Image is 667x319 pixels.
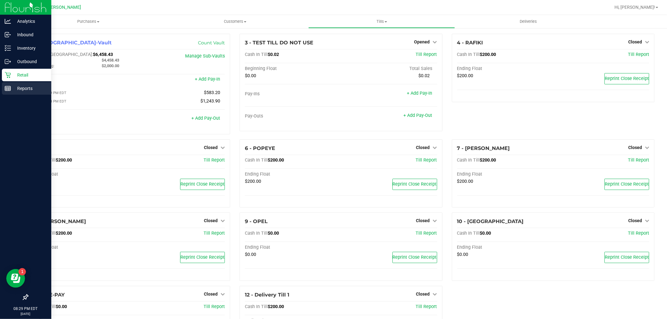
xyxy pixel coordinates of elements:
span: 10 - [GEOGRAPHIC_DATA] [457,218,524,224]
span: Reprint Close Receipt [180,182,225,187]
span: $200.00 [245,179,261,184]
a: + Add Pay-Out [191,116,220,121]
span: $0.00 [457,252,468,257]
span: Closed [628,145,642,150]
span: $200.00 [268,304,284,309]
div: Ending Float [33,172,129,177]
p: Analytics [11,17,48,25]
button: Reprint Close Receipt [180,179,225,190]
div: Pay-Ins [33,77,129,83]
span: $0.00 [56,304,67,309]
span: Purchases [15,19,162,24]
span: $200.00 [56,231,72,236]
div: Pay-Ins [245,91,341,97]
span: Tills [309,19,455,24]
span: 9 - OPEL [245,218,268,224]
button: Reprint Close Receipt [604,179,649,190]
a: Till Report [204,157,225,163]
a: Till Report [416,304,437,309]
span: $200.00 [268,157,284,163]
span: $583.20 [204,90,220,95]
div: Pay-Outs [245,113,341,119]
span: $0.02 [268,52,279,57]
a: Till Report [204,304,225,309]
div: Ending Float [245,245,341,250]
a: Till Report [204,231,225,236]
iframe: Resource center [6,269,25,288]
span: $200.00 [480,52,496,57]
span: $4,458.43 [102,58,119,62]
button: Reprint Close Receipt [392,252,437,263]
span: 7 - [PERSON_NAME] [457,145,510,151]
span: Closed [204,292,218,297]
inline-svg: Retail [5,72,11,78]
span: $0.00 [245,252,256,257]
span: Cash In Till [457,231,480,236]
span: 1 - [GEOGRAPHIC_DATA]-Vault [33,40,112,46]
p: Outbound [11,58,48,65]
span: Closed [416,292,430,297]
p: Inbound [11,31,48,38]
inline-svg: Inventory [5,45,11,51]
span: 3 - TEST TILL DO NOT USE [245,40,313,46]
a: Tills [308,15,455,28]
span: Closed [204,218,218,223]
span: Closed [628,39,642,44]
span: Customers [162,19,308,24]
div: Total Sales [341,66,437,72]
div: Beginning Float [245,66,341,72]
span: $0.00 [268,231,279,236]
span: $2,000.00 [102,63,119,68]
p: Reports [11,85,48,92]
inline-svg: Inbound [5,32,11,38]
span: Cash In Till [457,52,480,57]
span: Cash In Till [245,231,268,236]
span: 8 - [PERSON_NAME] [33,218,86,224]
span: Opened [414,39,430,44]
span: $0.02 [419,73,430,78]
a: Count Vault [198,40,225,46]
span: Reprint Close Receipt [605,255,649,260]
div: Ending Float [457,172,553,177]
button: Reprint Close Receipt [180,252,225,263]
span: Till Report [416,231,437,236]
span: 12 - Delivery Till 1 [245,292,289,298]
span: $0.00 [480,231,491,236]
span: [PERSON_NAME] [47,5,81,10]
p: [DATE] [3,312,48,316]
span: Reprint Close Receipt [393,182,437,187]
span: Closed [416,218,430,223]
a: Till Report [416,52,437,57]
span: Reprint Close Receipt [605,182,649,187]
inline-svg: Outbound [5,58,11,65]
a: Till Report [416,157,437,163]
a: + Add Pay-In [407,91,432,96]
span: Till Report [628,157,649,163]
a: + Add Pay-Out [404,113,432,118]
button: Reprint Close Receipt [604,73,649,84]
a: Deliveries [455,15,602,28]
inline-svg: Reports [5,85,11,92]
span: Closed [628,218,642,223]
span: Cash In Till [245,304,268,309]
a: Till Report [628,52,649,57]
span: $200.00 [457,179,473,184]
button: Reprint Close Receipt [392,179,437,190]
p: Inventory [11,44,48,52]
a: Till Report [628,231,649,236]
span: Cash In Till [245,157,268,163]
span: $6,458.43 [93,52,113,57]
span: $0.00 [245,73,256,78]
span: Closed [416,145,430,150]
button: Reprint Close Receipt [604,252,649,263]
span: Reprint Close Receipt [393,255,437,260]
